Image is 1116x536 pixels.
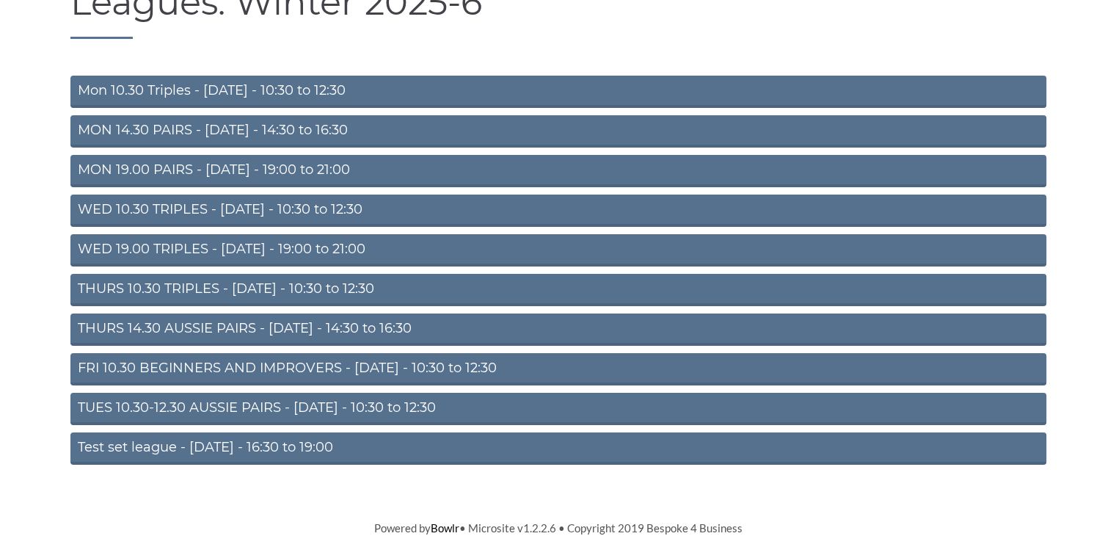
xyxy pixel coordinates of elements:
a: THURS 14.30 AUSSIE PAIRS - [DATE] - 14:30 to 16:30 [70,314,1046,346]
a: MON 19.00 PAIRS - [DATE] - 19:00 to 21:00 [70,155,1046,187]
a: MON 14.30 PAIRS - [DATE] - 14:30 to 16:30 [70,115,1046,148]
span: Powered by • Microsite v1.2.2.6 • Copyright 2019 Bespoke 4 Business [374,521,743,535]
a: THURS 10.30 TRIPLES - [DATE] - 10:30 to 12:30 [70,274,1046,306]
a: Mon 10.30 Triples - [DATE] - 10:30 to 12:30 [70,76,1046,108]
a: FRI 10.30 BEGINNERS AND IMPROVERS - [DATE] - 10:30 to 12:30 [70,353,1046,385]
a: WED 19.00 TRIPLES - [DATE] - 19:00 to 21:00 [70,234,1046,267]
a: Bowlr [431,521,459,535]
a: Test set league - [DATE] - 16:30 to 19:00 [70,432,1046,465]
a: TUES 10.30-12.30 AUSSIE PAIRS - [DATE] - 10:30 to 12:30 [70,393,1046,425]
a: WED 10.30 TRIPLES - [DATE] - 10:30 to 12:30 [70,195,1046,227]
